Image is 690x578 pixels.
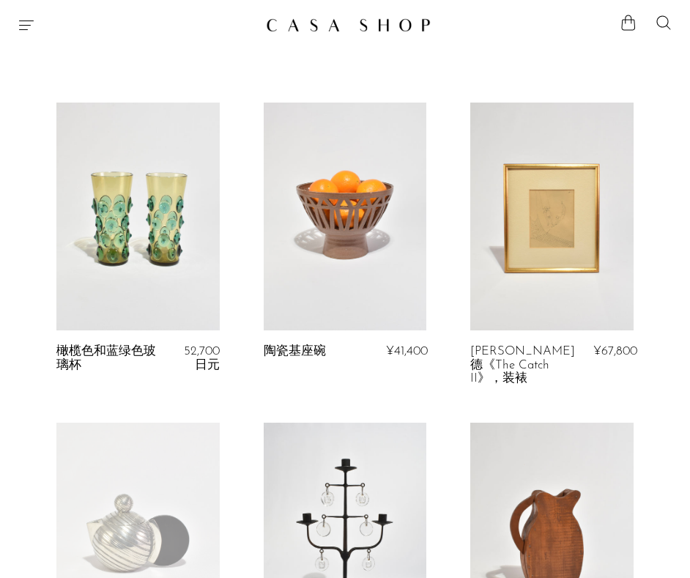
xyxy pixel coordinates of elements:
button: 菜单 [18,16,35,34]
a: [PERSON_NAME]德《The Catch II》，装裱 [470,345,576,385]
a: 橄榄色和蓝绿色玻璃杯 [56,345,162,372]
span: ¥67,800 [593,345,637,357]
a: 陶瓷基座碗 [264,345,326,358]
span: 52,700日元 [184,345,220,371]
span: ¥41,400 [386,345,428,357]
